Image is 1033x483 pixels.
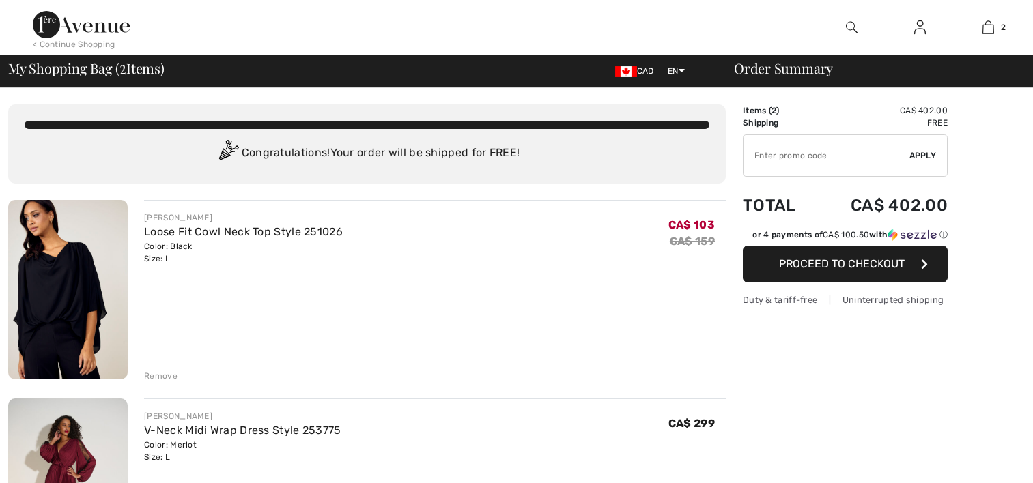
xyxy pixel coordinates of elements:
[743,117,815,129] td: Shipping
[815,182,948,229] td: CA$ 402.00
[752,229,948,241] div: or 4 payments of with
[144,370,178,382] div: Remove
[743,104,815,117] td: Items ( )
[772,106,776,115] span: 2
[815,104,948,117] td: CA$ 402.00
[119,58,126,76] span: 2
[823,230,869,239] span: CA$ 100.50
[909,149,937,162] span: Apply
[743,182,815,229] td: Total
[668,66,685,76] span: EN
[815,117,948,129] td: Free
[668,218,715,231] span: CA$ 103
[744,135,909,176] input: Promo code
[888,229,937,241] img: Sezzle
[144,439,341,463] div: Color: Merlot Size: L
[8,200,128,379] img: Loose Fit Cowl Neck Top Style 251026
[615,66,660,76] span: CAD
[779,257,905,270] span: Proceed to Checkout
[743,229,948,246] div: or 4 payments ofCA$ 100.50withSezzle Click to learn more about Sezzle
[144,424,341,437] a: V-Neck Midi Wrap Dress Style 253775
[144,211,343,224] div: [PERSON_NAME]
[214,140,242,167] img: Congratulation2.svg
[743,293,948,306] div: Duty & tariff-free | Uninterrupted shipping
[982,19,994,35] img: My Bag
[954,19,1021,35] a: 2
[8,61,165,75] span: My Shopping Bag ( Items)
[615,66,637,77] img: Canadian Dollar
[1001,21,1006,33] span: 2
[25,140,709,167] div: Congratulations! Your order will be shipped for FREE!
[718,61,1025,75] div: Order Summary
[33,38,115,50] div: < Continue Shopping
[144,240,343,265] div: Color: Black Size: L
[33,11,130,38] img: 1ère Avenue
[914,19,926,35] img: My Info
[670,235,715,248] s: CA$ 159
[743,246,948,282] button: Proceed to Checkout
[846,19,858,35] img: search the website
[903,19,937,36] a: Sign In
[144,225,343,238] a: Loose Fit Cowl Neck Top Style 251026
[668,417,715,430] span: CA$ 299
[144,410,341,422] div: [PERSON_NAME]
